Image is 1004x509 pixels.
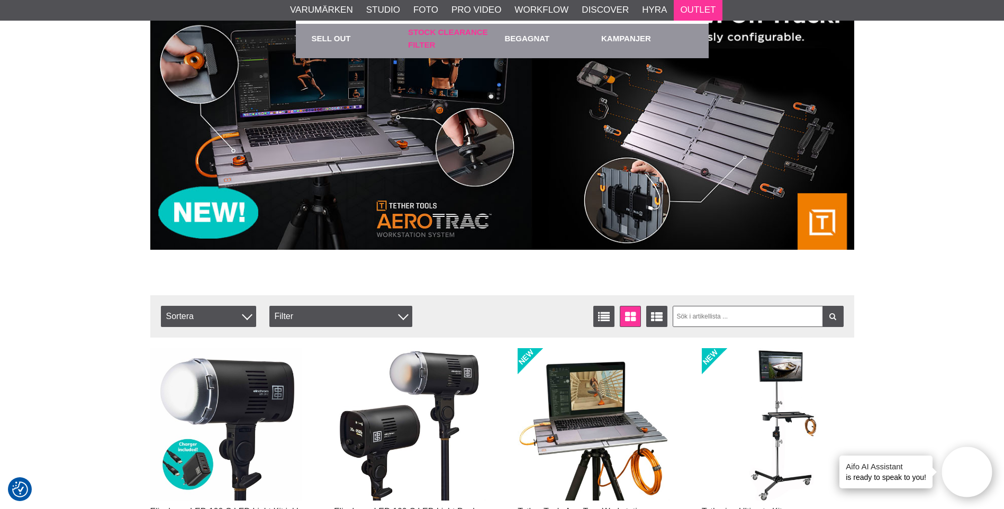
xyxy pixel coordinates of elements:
[518,348,670,501] img: Tether Tools AeroTrac Workstation System
[408,24,500,53] a: Stock Clearance Filter
[334,348,486,501] img: Elinchrom LED 100 C LED Light Dual Kit
[161,306,256,327] span: Sortera
[673,306,844,327] input: Sök i artikellista ...
[680,3,716,17] a: Outlet
[593,306,614,327] a: Listvisning
[601,24,693,53] a: Kampanjer
[702,348,854,501] img: Tethering Ultimate Kit
[822,306,844,327] a: Filtrera
[839,456,933,488] div: is ready to speak to you!
[582,3,629,17] a: Discover
[269,306,412,327] div: Filter
[451,3,501,17] a: Pro Video
[846,461,926,472] h4: Aifo AI Assistant
[12,480,28,499] button: Samtyckesinställningar
[312,24,403,53] a: Sell out
[505,24,596,53] a: Begagnat
[366,3,400,17] a: Studio
[620,306,641,327] a: Fönstervisning
[642,3,667,17] a: Hyra
[646,306,667,327] a: Utökad listvisning
[290,3,353,17] a: Varumärken
[514,3,568,17] a: Workflow
[413,3,438,17] a: Foto
[150,348,303,501] img: Elinchrom LED 100 C LED Light Kit inkl Laddare
[12,481,28,497] img: Revisit consent button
